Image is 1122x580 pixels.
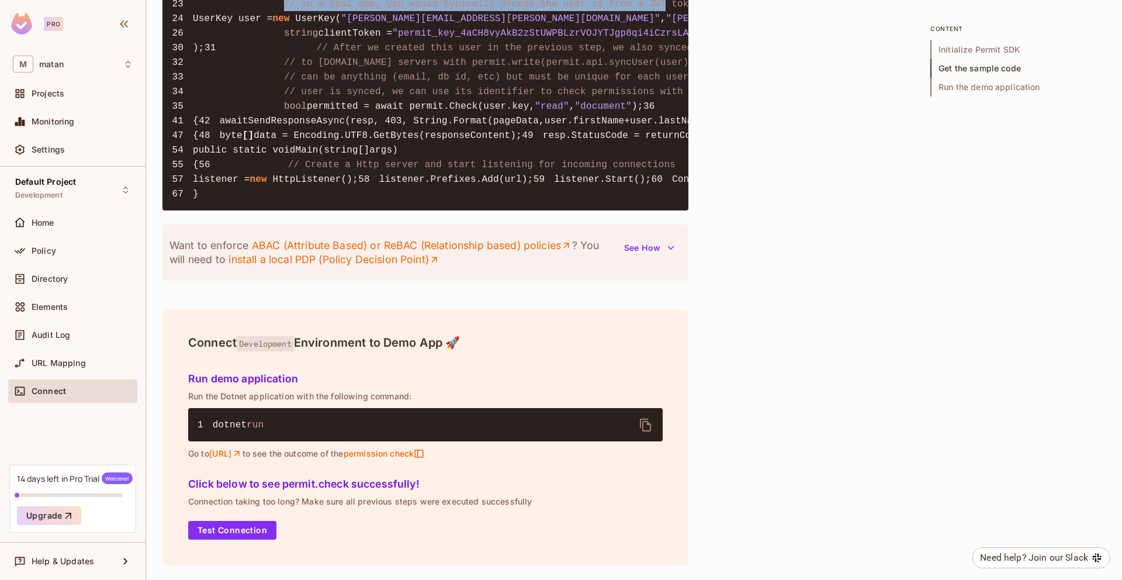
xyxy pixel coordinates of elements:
[284,87,785,97] span: // user is synced, we can use its identifier to check permissions with 'permit.check()'.
[980,551,1088,565] div: Need help? Join our Slack
[248,116,351,126] span: SendResponseAsync(
[32,89,64,98] span: Projects
[172,114,193,128] span: 41
[172,12,193,26] span: 24
[172,129,193,143] span: 47
[213,420,247,430] span: dotnet
[199,43,205,53] span: ;
[930,40,1106,59] span: Initialize Permit SDK
[574,101,632,112] span: "document"
[15,191,63,200] span: Development
[659,116,704,126] span: lastName
[605,174,645,185] span: Start()
[392,28,956,39] span: "permit_key_4aCH8vyAkB2zStUWPBLzrVOJYTJgp8qi4iCzrsLAr6H82vDOORHYNWZCuop5IbCEO2GGnpeu0V58caC48vVNcH"
[284,28,318,39] span: string
[288,160,676,170] span: // Create a Http server and start listening for incoming connections
[535,101,569,112] span: "read"
[324,145,358,156] span: string
[624,116,630,126] span: +
[193,13,273,24] span: UserKey user =
[632,101,638,112] span: )
[545,116,567,126] span: user
[516,130,522,141] span: ;
[638,101,643,112] span: ;
[205,41,226,55] span: 31
[341,13,660,24] span: "[PERSON_NAME][EMAIL_ADDRESS][PERSON_NAME][DOMAIN_NAME]"
[369,145,392,156] span: args
[527,174,533,185] span: ;
[351,116,373,126] span: resp
[199,129,220,143] span: 48
[172,143,193,157] span: 54
[188,497,663,506] p: Connection taking too long? Make sure all previous steps were executed successfully
[317,43,818,53] span: // After we created this user in the previous step, we also synced the user's identifier
[522,174,528,185] span: )
[643,99,664,113] span: 36
[666,13,751,24] span: "[PERSON_NAME]"
[318,28,393,39] span: clientToken =
[243,130,254,141] span: []
[343,448,424,459] span: permission check
[533,172,554,187] span: 59
[172,187,193,201] span: 67
[32,145,65,154] span: Settings
[254,130,373,141] span: data = Encoding.UTF8.
[39,60,64,69] span: Workspace: matan
[510,130,516,141] span: )
[930,78,1106,96] span: Run the demo application
[32,246,56,256] span: Policy
[539,116,545,126] span: ,
[567,116,573,126] span: .
[237,336,294,351] span: Development
[373,116,493,126] span: , 403, String.Format(
[32,358,86,368] span: URL Mapping
[482,174,504,185] span: Add(
[188,448,663,459] p: Go to to see the outcome of the
[172,99,193,113] span: 35
[172,41,193,55] span: 30
[209,448,243,459] a: [URL]
[32,218,54,227] span: Home
[449,101,484,112] span: Check(
[379,174,482,185] span: listener.Prefixes.
[930,24,1106,33] p: content
[188,336,663,350] h4: Connect Environment to Demo App 🚀
[632,411,660,439] button: delete
[653,116,659,126] span: .
[250,174,267,185] span: new
[284,57,814,68] span: // to [DOMAIN_NAME] servers with permit.write(permit.api.syncUser(user)). The user identifier
[512,101,529,112] span: key
[284,101,307,112] span: bool
[358,145,370,156] span: []
[569,101,575,112] span: ,
[617,239,681,257] button: See How
[296,145,324,156] span: Main(
[32,274,68,284] span: Directory
[188,373,663,385] h5: Run demo application
[169,239,617,267] p: Want to enforce ? You will need to
[651,172,672,187] span: 60
[660,13,666,24] span: ,
[554,174,605,185] span: listener.
[11,13,32,34] img: SReyMgAAAABJRU5ErkJggg==
[172,158,193,172] span: 55
[220,130,243,141] span: byte
[273,13,290,24] span: new
[251,239,572,253] a: ABAC (Attribute Based) or ReBAC (Relationship based) policies
[198,418,213,432] span: 1
[17,472,133,484] div: 14 days left in Pro Trial
[193,43,199,53] span: )
[493,116,539,126] span: pageData
[506,101,512,112] span: .
[172,172,193,187] span: 57
[573,116,624,126] span: firstName
[32,557,94,566] span: Help & Updates
[188,478,663,490] h5: Click below to see permit.check successfully!
[172,70,193,84] span: 33
[425,130,510,141] span: responseContent
[172,56,193,70] span: 32
[17,506,81,525] button: Upgrade
[392,145,398,156] span: )
[529,101,535,112] span: ,
[172,85,193,99] span: 34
